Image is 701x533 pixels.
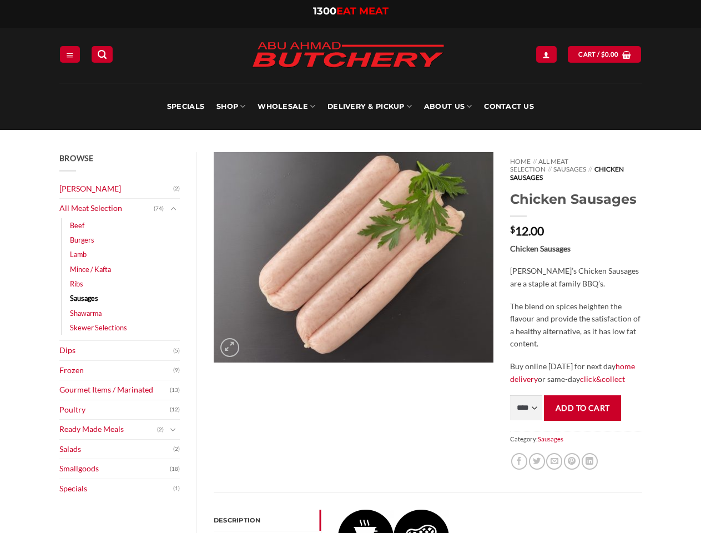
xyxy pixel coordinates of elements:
a: View cart [568,46,641,62]
span: // [588,165,592,173]
span: 1300 [313,5,336,17]
bdi: 12.00 [510,224,544,238]
strong: Chicken Sausages [510,244,571,253]
span: $ [510,225,515,234]
span: (2) [173,180,180,197]
span: // [548,165,552,173]
span: (74) [154,200,164,217]
span: (2) [173,441,180,457]
a: SHOP [216,83,245,130]
a: All Meat Selection [59,199,154,218]
a: Salads [59,440,174,459]
span: (1) [173,480,180,497]
a: Wholesale [258,83,315,130]
button: Toggle [167,203,180,215]
span: (18) [170,461,180,477]
button: Toggle [167,424,180,436]
a: 1300EAT MEAT [313,5,389,17]
a: Specials [59,479,174,499]
a: Gourmet Items / Marinated [59,380,170,400]
span: (13) [170,382,180,399]
a: Share on Facebook [511,453,527,469]
h1: Chicken Sausages [510,190,642,208]
a: Skewer Selections [70,320,127,335]
a: Burgers [70,233,94,247]
a: Specials [167,83,204,130]
img: Chicken Sausages [214,152,493,363]
span: $ [601,49,605,59]
span: // [533,157,537,165]
a: Pin on Pinterest [564,453,580,469]
a: Smallgoods [59,459,170,479]
a: Poultry [59,400,170,420]
a: [PERSON_NAME] [59,179,174,199]
p: Buy online [DATE] for next day or same-day [510,360,642,385]
a: Zoom [220,338,239,357]
a: Contact Us [484,83,534,130]
span: Category: [510,431,642,447]
a: About Us [424,83,472,130]
a: Home [510,157,531,165]
span: (2) [157,421,164,438]
img: Abu Ahmad Butchery [243,34,453,77]
a: Shawarma [70,306,102,320]
p: The blend on spices heighten the flavour and provide the satisfaction of a healthy alternative, a... [510,300,642,350]
a: Menu [60,46,80,62]
a: Share on Twitter [529,453,545,469]
button: Add to cart [544,395,621,420]
p: [PERSON_NAME]’s Chicken Sausages are a staple at family BBQ’s. [510,265,642,290]
span: Chicken Sausages [510,165,623,181]
span: (12) [170,401,180,418]
span: EAT MEAT [336,5,389,17]
a: Beef [70,218,84,233]
a: Sausages [70,291,98,305]
a: click&collect [580,374,625,384]
a: home delivery [510,361,635,384]
span: (9) [173,362,180,379]
a: Email to a Friend [546,453,562,469]
a: Mince / Kafta [70,262,111,276]
a: Delivery & Pickup [327,83,412,130]
a: Sausages [553,165,586,173]
span: (5) [173,343,180,359]
bdi: 0.00 [601,51,619,58]
a: Ready Made Meals [59,420,158,439]
a: All Meat Selection [510,157,568,173]
a: Search [92,46,113,62]
a: Ribs [70,276,83,291]
span: Cart / [578,49,618,59]
a: Login [536,46,556,62]
a: Sausages [538,435,563,443]
a: Description [214,510,321,531]
span: Browse [59,153,94,163]
a: Frozen [59,361,174,380]
a: Dips [59,341,174,360]
a: Share on LinkedIn [582,453,598,469]
a: Lamb [70,247,87,262]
